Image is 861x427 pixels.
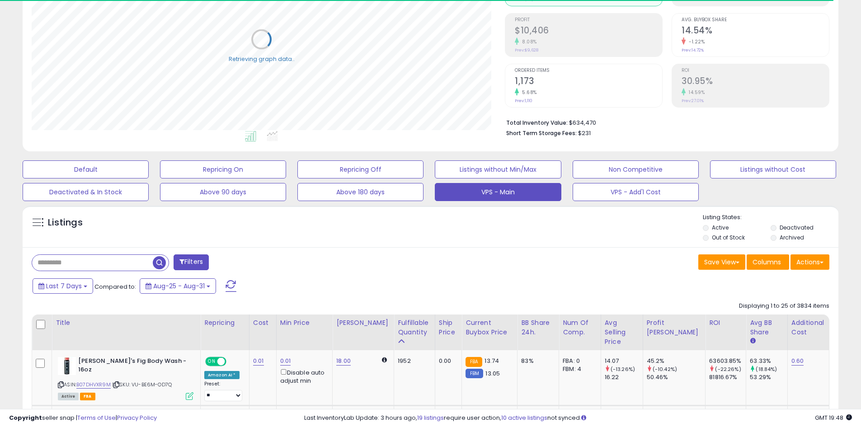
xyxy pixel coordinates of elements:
span: OFF [225,358,240,366]
button: Repricing Off [297,160,423,178]
b: [PERSON_NAME]'s Fig Body Wash - 16oz [78,357,188,376]
div: 81816.67% [709,373,746,381]
div: FBM: 4 [563,365,594,373]
div: 0.00 [439,357,455,365]
button: Listings without Min/Max [435,160,561,178]
div: Amazon AI * [204,371,240,379]
span: Compared to: [94,282,136,291]
button: VPS - Main [435,183,561,201]
div: seller snap | | [9,414,157,422]
div: Retrieving graph data.. [229,55,295,63]
div: 16.22 [605,373,643,381]
a: 0.60 [791,357,804,366]
div: Num of Comp. [563,318,597,337]
div: [PERSON_NAME] [336,318,390,328]
div: Current Buybox Price [466,318,513,337]
a: 19 listings [417,413,444,422]
label: Archived [780,234,804,241]
h2: 14.54% [682,25,829,38]
span: 2025-09-8 19:48 GMT [815,413,852,422]
b: Total Inventory Value: [506,119,568,127]
button: Repricing On [160,160,286,178]
span: 13.05 [485,369,500,378]
div: BB Share 24h. [521,318,555,337]
h2: 1,173 [515,76,662,88]
small: Avg BB Share. [750,337,755,345]
div: Profit [PERSON_NAME] [647,318,702,337]
div: ASIN: [58,357,193,399]
span: ROI [682,68,829,73]
span: All listings currently available for purchase on Amazon [58,393,79,400]
div: 1952 [398,357,428,365]
img: 31tplAWNnoS._SL40_.jpg [58,357,76,375]
a: 18.00 [336,357,351,366]
div: FBA: 0 [563,357,594,365]
label: Deactivated [780,224,814,231]
div: Last InventoryLab Update: 3 hours ago, require user action, not synced. [304,414,852,422]
span: Ordered Items [515,68,662,73]
button: Above 180 days [297,183,423,201]
small: (18.84%) [756,366,777,373]
small: Prev: 14.72% [682,47,704,53]
small: (-13.26%) [611,366,635,373]
button: Default [23,160,149,178]
span: | SKU: VU-BE6M-OD7Q [112,381,172,388]
button: Listings without Cost [710,160,836,178]
h5: Listings [48,216,83,229]
span: Last 7 Days [46,282,82,291]
div: Title [56,318,197,328]
span: Aug-25 - Aug-31 [153,282,205,291]
small: -1.22% [686,38,705,45]
small: 8.08% [519,38,537,45]
div: 83% [521,357,552,365]
span: Avg. Buybox Share [682,18,829,23]
div: Displaying 1 to 25 of 3834 items [739,302,829,310]
small: Prev: 1,110 [515,98,532,103]
span: Columns [753,258,781,267]
span: 13.74 [485,357,499,365]
div: ROI [709,318,742,328]
h2: $10,406 [515,25,662,38]
div: Min Price [280,318,329,328]
div: 63603.85% [709,357,746,365]
p: Listing States: [703,213,838,222]
div: 50.46% [647,373,706,381]
div: 53.29% [750,373,787,381]
small: FBA [466,357,482,367]
div: 63.33% [750,357,787,365]
small: (-22.26%) [715,366,741,373]
small: Prev: $9,628 [515,47,538,53]
div: Fulfillable Quantity [398,318,431,337]
div: Ship Price [439,318,458,337]
div: Repricing [204,318,245,328]
div: 45.2% [647,357,706,365]
button: Above 90 days [160,183,286,201]
small: FBM [466,369,483,378]
div: 14.07 [605,357,643,365]
a: Privacy Policy [117,413,157,422]
span: $231 [578,129,591,137]
div: Additional Cost [791,318,825,337]
button: Aug-25 - Aug-31 [140,278,216,294]
button: VPS - Add'l Cost [573,183,699,201]
span: ON [206,358,217,366]
span: FBA [80,393,95,400]
small: 5.68% [519,89,537,96]
a: 0.01 [253,357,264,366]
div: Cost [253,318,273,328]
div: Disable auto adjust min [280,367,325,385]
li: $634,470 [506,117,823,127]
label: Active [712,224,729,231]
a: 10 active listings [501,413,547,422]
button: Non Competitive [573,160,699,178]
small: (-10.42%) [653,366,677,373]
span: Profit [515,18,662,23]
button: Last 7 Days [33,278,93,294]
button: Deactivated & In Stock [23,183,149,201]
button: Save View [698,254,745,270]
div: Preset: [204,381,242,401]
label: Out of Stock [712,234,745,241]
button: Actions [790,254,829,270]
small: Prev: 27.01% [682,98,704,103]
div: Avg Selling Price [605,318,639,347]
